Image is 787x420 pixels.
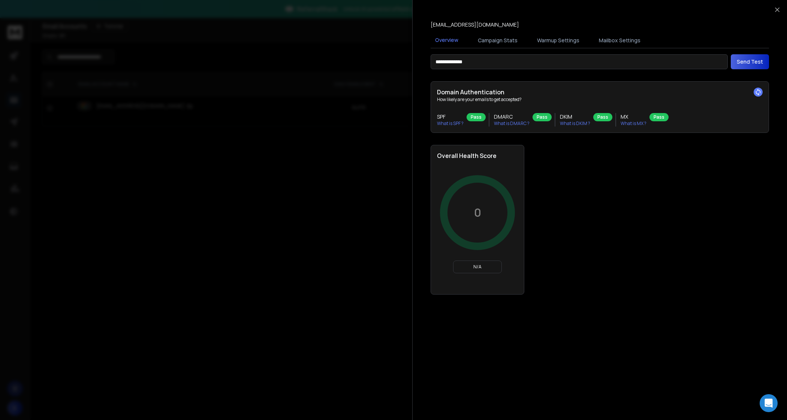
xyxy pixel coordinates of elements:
[431,21,519,28] p: [EMAIL_ADDRESS][DOMAIN_NAME]
[437,151,518,160] h2: Overall Health Score
[494,121,530,127] p: What is DMARC ?
[431,32,463,49] button: Overview
[621,121,646,127] p: What is MX ?
[593,113,612,121] div: Pass
[649,113,669,121] div: Pass
[533,32,584,49] button: Warmup Settings
[560,113,590,121] h3: DKIM
[467,113,486,121] div: Pass
[494,113,530,121] h3: DMARC
[456,264,498,270] p: N/A
[437,121,464,127] p: What is SPF ?
[437,88,763,97] h2: Domain Authentication
[621,113,646,121] h3: MX
[760,394,778,412] div: Open Intercom Messenger
[437,113,464,121] h3: SPF
[473,32,522,49] button: Campaign Stats
[533,113,552,121] div: Pass
[560,121,590,127] p: What is DKIM ?
[474,206,481,219] p: 0
[437,97,763,103] p: How likely are your emails to get accepted?
[594,32,645,49] button: Mailbox Settings
[731,54,769,69] button: Send Test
